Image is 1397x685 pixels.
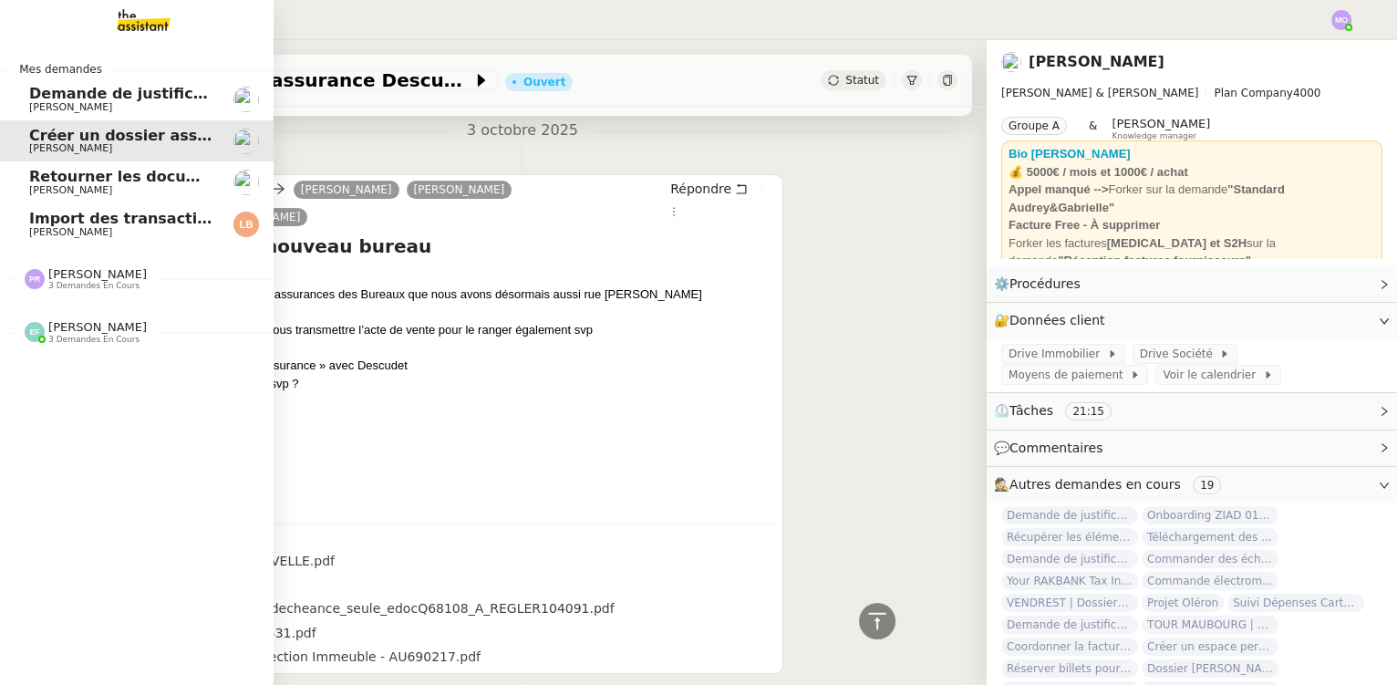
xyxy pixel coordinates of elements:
span: Commentaires [1009,441,1102,455]
img: svg [25,322,45,342]
a: [PERSON_NAME] [294,182,399,198]
span: Données client [1009,313,1105,327]
img: users%2FfjlNmCTkLiVoA3HQjY3GA5JXGxb2%2Favatar%2Fstarofservice_97480retdsc0392.png [233,87,259,112]
div: Et tous leurs contrats centralisés svp ? [96,375,775,393]
span: ⚙️ [994,274,1089,295]
strong: "Réception factures fournisseurs" [1058,254,1251,267]
span: Coordonner la facturation à [GEOGRAPHIC_DATA] [1001,638,1138,656]
img: svg [1331,10,1351,30]
span: ⏲️ [994,403,1127,418]
span: Demande de justificatifs Pennylane - octobre 2025 [1001,550,1138,568]
span: 3 demandes en cours [48,281,140,291]
a: Bio [PERSON_NAME] [1009,147,1131,161]
nz-tag: 19 [1193,476,1221,494]
button: Répondre [664,179,754,199]
span: [PERSON_NAME] [48,267,147,281]
span: Téléchargement des relevés de la SCI GABRIELLE - 5 octobre 2025 [1142,528,1278,546]
span: Statut [845,74,879,87]
span: [PERSON_NAME] [1112,117,1210,130]
strong: "Standard Audrey&Gabrielle" [1009,182,1285,214]
div: [PERSON_NAME], en copie, va vous transmettre l’acte de vente pour le ranger également svp [96,321,775,339]
span: 3 octobre 2025 [452,119,593,143]
span: Import des transaction CB - [DATE] [29,210,316,227]
div: Bonjour [PERSON_NAME] [96,268,775,286]
span: Procédures [1009,276,1081,291]
nz-tag: 21:15 [1065,402,1112,420]
span: Demande de justificatifs Pennylane - septembre 2025 [29,85,471,102]
span: Créer un dossier assurance Descudet [29,127,336,144]
nz-tag: Groupe A [1001,117,1067,135]
span: & [1089,117,1097,140]
a: [PERSON_NAME] [1029,53,1164,70]
strong: Appel manqué --> [1009,182,1108,196]
span: 💬 [994,441,1111,455]
img: users%2FfjlNmCTkLiVoA3HQjY3GA5JXGxb2%2Favatar%2Fstarofservice_97480retdsc0392.png [1001,52,1021,72]
span: Récupérer les éléments sociaux - Septembre 2025 [1001,528,1138,546]
span: [PERSON_NAME] & [PERSON_NAME] [1001,87,1198,99]
span: Projet Oléron [1142,594,1224,612]
div: 🕵️Autres demandes en cours 19 [987,467,1397,503]
div: Pouvez vous faire un dossier « assurance » avec Descudet [96,357,775,375]
span: Demande de justificatifs Pennylane - août 2025 [1001,616,1138,634]
span: Retourner les documents pour ouverture de compte [29,168,458,185]
span: Plan Company [1214,87,1292,99]
img: svg [233,212,259,237]
span: Créer un dossier assurance Descudet [95,71,472,89]
span: Tâches [1009,403,1053,418]
div: Attestation Generali Protection Immeuble - AU690217.pdf [98,647,481,668]
span: Onboarding ZIAD 01/09 [1142,506,1278,524]
div: Merci [96,410,775,429]
span: Réserver billets pour [GEOGRAPHIC_DATA] [1001,659,1138,678]
img: users%2FfjlNmCTkLiVoA3HQjY3GA5JXGxb2%2Favatar%2Fstarofservice_97480retdsc0392.png [233,129,259,154]
span: Commander des échantillons pour Saint Nicolas [1142,550,1278,568]
span: Autres demandes en cours [1009,477,1181,492]
div: DESCUDETQuitRist_Avis_decheance_seule_edocQ68108_A_REGLER104091.pdf [98,598,615,619]
div: ⏲️Tâches 21:15 [987,393,1397,429]
span: [PERSON_NAME] [29,226,112,238]
span: 3 demandes en cours [48,335,140,345]
span: Knowledge manager [1112,131,1196,141]
span: Demande de justificatifs Pennylane - septembre 2025 [1001,506,1138,524]
span: Drive Immobilier [1009,345,1107,363]
span: [PERSON_NAME] [48,320,147,334]
span: Répondre [670,180,731,198]
span: Commande électroménagers Boulanger - PROJET OLERON [1142,572,1278,590]
span: Créer un espace personnel sur SYLAé [1142,638,1278,656]
span: [PERSON_NAME] [29,101,112,113]
div: 🔐Données client [987,303,1397,338]
span: [PERSON_NAME] [29,184,112,196]
span: Drive Société [1140,345,1220,363]
strong: Facture Free - À supprimer [1009,218,1160,232]
div: Lettre intermédiation 94531.pdf [98,623,316,644]
span: Voir le calendrier [1163,366,1262,384]
div: 💬Commentaires [987,431,1397,466]
img: svg [25,269,45,289]
span: Mes demandes [8,60,113,78]
span: VENDREST | Dossiers Drive - SCI Gabrielle [1001,594,1138,612]
span: Moyens de paiement [1009,366,1130,384]
span: TOUR MAUBOURG | Factures partage des prix professionnels [1142,616,1278,634]
span: Dossier [PERSON_NAME] [1142,659,1278,678]
h4: Fwd: Assurance nouveau bureau [96,234,775,259]
a: [PERSON_NAME] [407,182,512,198]
span: Your RAKBANK Tax Invoice / Tax Credit Note [1001,572,1138,590]
span: 4000 [1293,87,1321,99]
div: Forker sur la demande [1009,181,1375,216]
span: Suivi Dépenses Cartes Salariées Qonto - 20 septembre 2025 [1227,594,1364,612]
div: Je vous laisse ranger ça dans les assurances des Bureaux que nous avons désormais aussi rue [PERS... [96,285,775,304]
div: Forker les factures sur la demande [1009,234,1375,270]
div: ⚙️Procédures [987,266,1397,302]
span: 🔐 [994,310,1112,331]
strong: 💰 5000€ / mois et 1000€ / achat [1009,165,1188,179]
app-user-label: Knowledge manager [1112,117,1210,140]
span: [PERSON_NAME] [29,142,112,154]
div: Ouvert [523,77,565,88]
img: users%2F2TyHGbgGwwZcFhdWHiwf3arjzPD2%2Favatar%2F1545394186276.jpeg [233,170,259,195]
strong: [MEDICAL_DATA] et S2H [1107,236,1247,250]
span: 🕵️ [994,477,1228,492]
